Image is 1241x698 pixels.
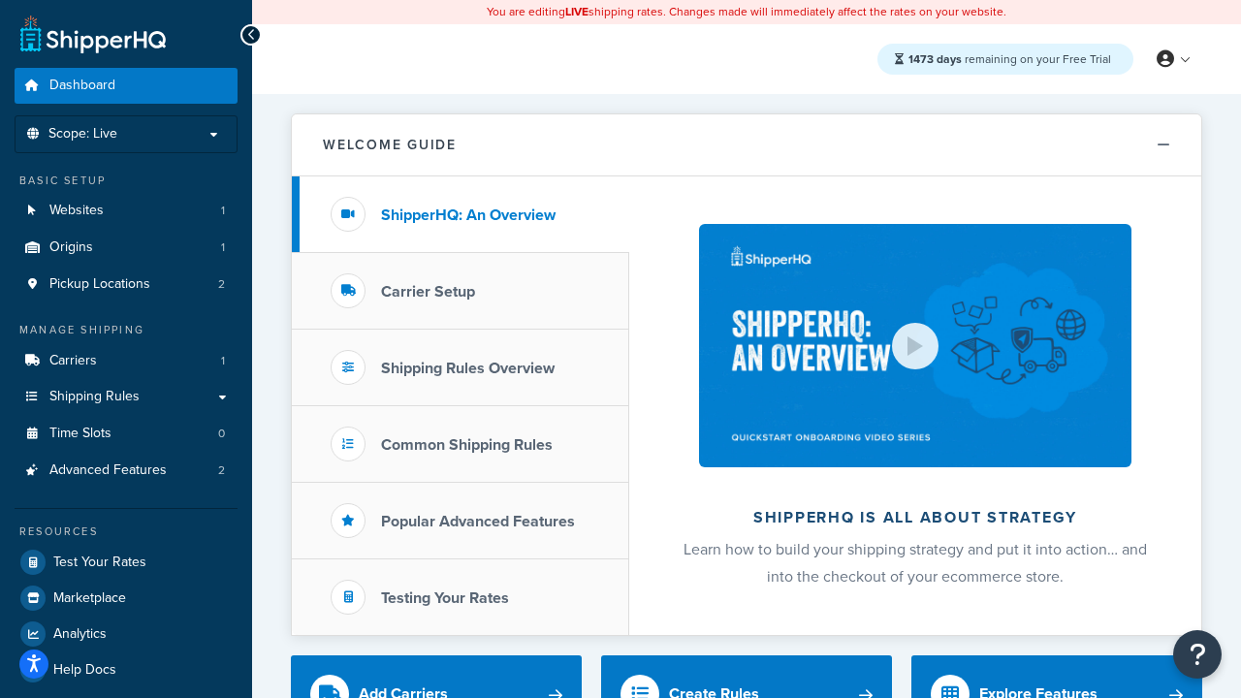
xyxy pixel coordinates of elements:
[908,50,962,68] strong: 1473 days
[49,426,111,442] span: Time Slots
[15,453,238,489] li: Advanced Features
[565,3,589,20] b: LIVE
[48,126,117,143] span: Scope: Live
[218,276,225,293] span: 2
[15,453,238,489] a: Advanced Features2
[221,203,225,219] span: 1
[49,276,150,293] span: Pickup Locations
[15,68,238,104] a: Dashboard
[15,379,238,415] a: Shipping Rules
[681,509,1150,526] h2: ShipperHQ is all about strategy
[15,545,238,580] a: Test Your Rates
[53,590,126,607] span: Marketplace
[15,343,238,379] li: Carriers
[15,652,238,687] a: Help Docs
[381,589,509,607] h3: Testing Your Rates
[218,426,225,442] span: 0
[15,343,238,379] a: Carriers1
[15,173,238,189] div: Basic Setup
[49,78,115,94] span: Dashboard
[15,230,238,266] li: Origins
[15,581,238,616] a: Marketplace
[15,193,238,229] a: Websites1
[53,662,116,679] span: Help Docs
[323,138,457,152] h2: Welcome Guide
[15,416,238,452] a: Time Slots0
[218,462,225,479] span: 2
[53,626,107,643] span: Analytics
[699,224,1131,467] img: ShipperHQ is all about strategy
[221,353,225,369] span: 1
[1173,630,1222,679] button: Open Resource Center
[908,50,1111,68] span: remaining on your Free Trial
[292,114,1201,176] button: Welcome Guide
[684,538,1147,587] span: Learn how to build your shipping strategy and put it into action… and into the checkout of your e...
[49,462,167,479] span: Advanced Features
[15,230,238,266] a: Origins1
[49,353,97,369] span: Carriers
[15,617,238,651] a: Analytics
[49,203,104,219] span: Websites
[381,206,556,224] h3: ShipperHQ: An Overview
[15,267,238,302] a: Pickup Locations2
[15,322,238,338] div: Manage Shipping
[53,555,146,571] span: Test Your Rates
[15,267,238,302] li: Pickup Locations
[221,239,225,256] span: 1
[381,360,555,377] h3: Shipping Rules Overview
[49,389,140,405] span: Shipping Rules
[381,283,475,301] h3: Carrier Setup
[15,193,238,229] li: Websites
[381,513,575,530] h3: Popular Advanced Features
[15,416,238,452] li: Time Slots
[49,239,93,256] span: Origins
[15,523,238,540] div: Resources
[381,436,553,454] h3: Common Shipping Rules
